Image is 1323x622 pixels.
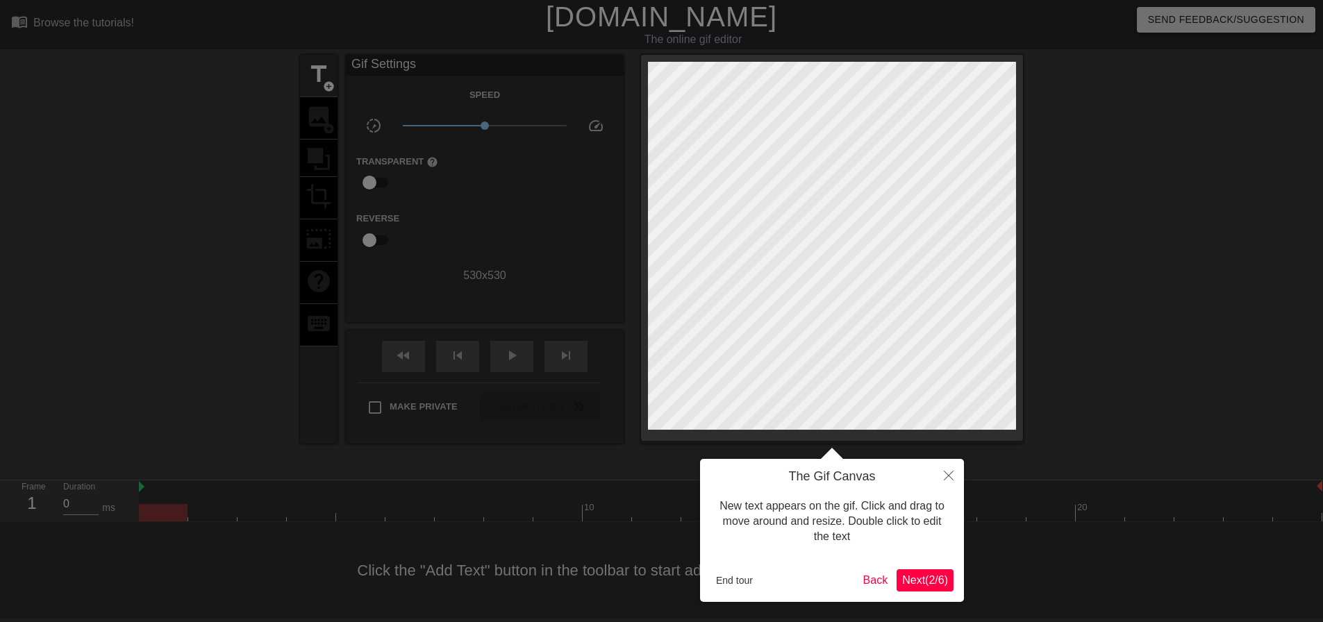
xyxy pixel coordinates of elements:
span: Next ( 2 / 6 ) [902,574,948,586]
div: New text appears on the gif. Click and drag to move around and resize. Double click to edit the text [710,485,954,559]
button: Next [897,569,954,591]
button: Back [858,569,894,591]
h4: The Gif Canvas [710,469,954,485]
button: End tour [710,570,758,591]
button: Close [933,459,964,491]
